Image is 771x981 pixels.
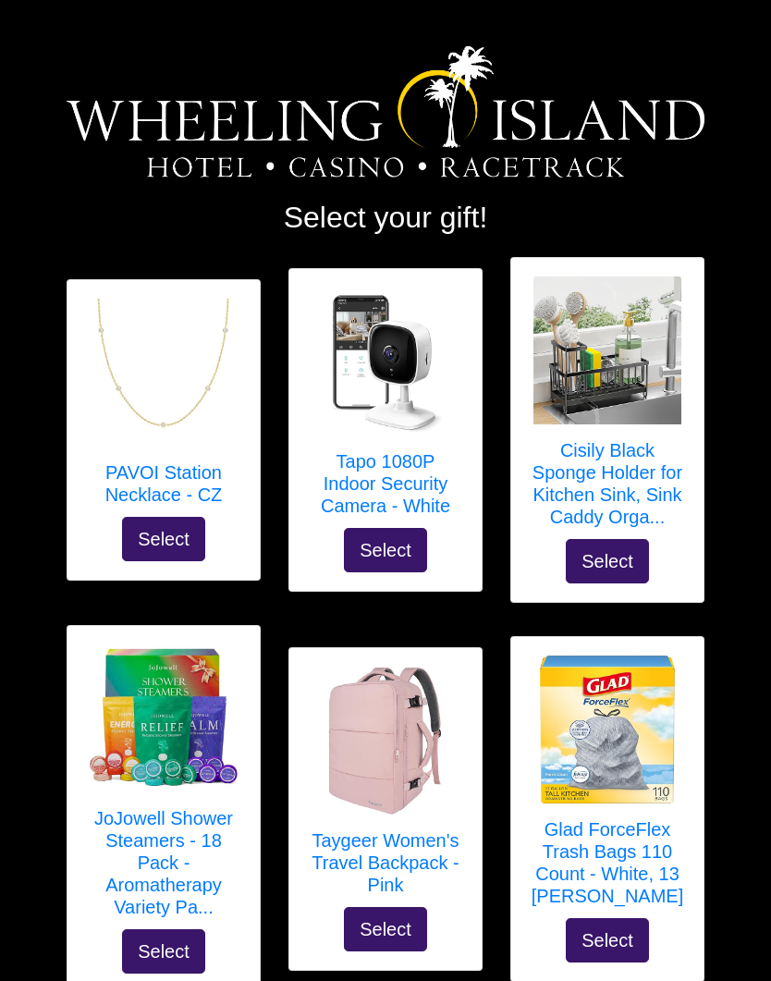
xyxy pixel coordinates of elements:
[67,200,704,235] h2: Select your gift!
[566,539,649,583] button: Select
[530,656,685,918] a: Glad ForceFlex Trash Bags 110 Count - White, 13 Gallon Glad ForceFlex Trash Bags 110 Count - Whit...
[67,46,704,178] img: Logo
[86,644,241,929] a: JoJowell Shower Steamers - 18 Pack - Aromatherapy Variety Pack JoJowell Shower Steamers - 18 Pack...
[530,818,685,907] h5: Glad ForceFlex Trash Bags 110 Count - White, 13 [PERSON_NAME]
[308,829,463,896] h5: Taygeer Women's Travel Backpack - Pink
[308,450,463,517] h5: Tapo 1080P Indoor Security Camera - White
[344,528,427,572] button: Select
[90,299,238,447] img: PAVOI Station Necklace - CZ
[308,288,463,528] a: Tapo 1080P Indoor Security Camera - White Tapo 1080P Indoor Security Camera - White
[90,644,238,792] img: JoJowell Shower Steamers - 18 Pack - Aromatherapy Variety Pack
[533,276,681,424] img: Cisily Black Sponge Holder for Kitchen Sink, Sink Caddy Organizer with High Brush Holder, Kitchen...
[530,439,685,528] h5: Cisily Black Sponge Holder for Kitchen Sink, Sink Caddy Orga...
[344,907,427,951] button: Select
[566,918,649,963] button: Select
[530,276,685,539] a: Cisily Black Sponge Holder for Kitchen Sink, Sink Caddy Organizer with High Brush Holder, Kitchen...
[86,299,241,517] a: PAVOI Station Necklace - CZ PAVOI Station Necklace - CZ
[312,288,459,435] img: Tapo 1080P Indoor Security Camera - White
[312,667,459,815] img: Taygeer Women's Travel Backpack - Pink
[122,517,205,561] button: Select
[86,461,241,506] h5: PAVOI Station Necklace - CZ
[533,656,681,803] img: Glad ForceFlex Trash Bags 110 Count - White, 13 Gallon
[122,929,205,974] button: Select
[308,667,463,907] a: Taygeer Women's Travel Backpack - Pink Taygeer Women's Travel Backpack - Pink
[86,807,241,918] h5: JoJowell Shower Steamers - 18 Pack - Aromatherapy Variety Pa...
